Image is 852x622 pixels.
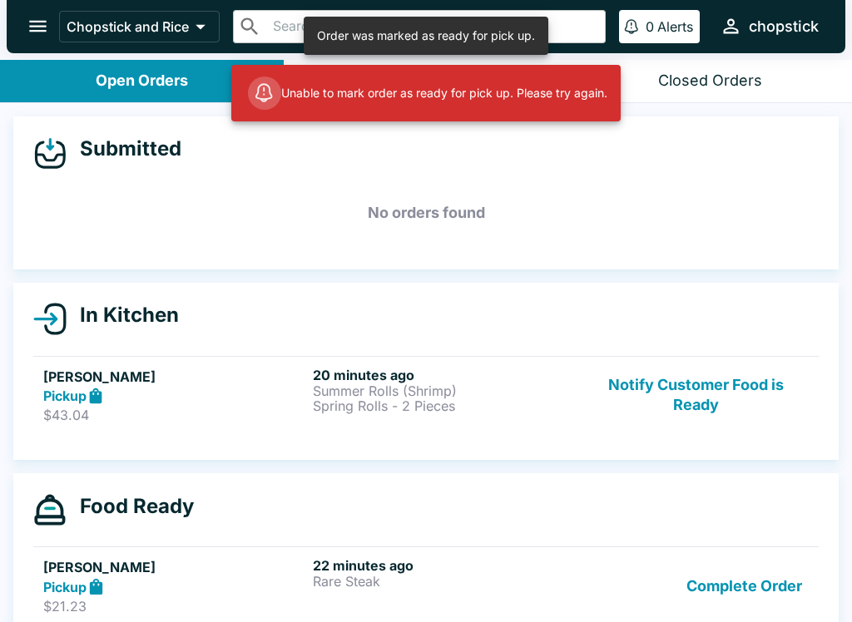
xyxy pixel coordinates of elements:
[268,15,598,38] input: Search orders by name or phone number
[43,598,306,615] p: $21.23
[313,574,576,589] p: Rare Steak
[43,579,87,595] strong: Pickup
[317,22,535,50] div: Order was marked as ready for pick up.
[713,8,825,44] button: chopstick
[67,303,179,328] h4: In Kitchen
[583,367,809,424] button: Notify Customer Food is Ready
[33,356,819,434] a: [PERSON_NAME]Pickup$43.0420 minutes agoSummer Rolls (Shrimp)Spring Rolls - 2 PiecesNotify Custome...
[248,70,607,116] div: Unable to mark order as ready for pick up. Please try again.
[17,5,59,47] button: open drawer
[646,18,654,35] p: 0
[67,494,194,519] h4: Food Ready
[67,18,189,35] p: Chopstick and Rice
[43,388,87,404] strong: Pickup
[657,18,693,35] p: Alerts
[96,72,188,91] div: Open Orders
[43,367,306,387] h5: [PERSON_NAME]
[43,557,306,577] h5: [PERSON_NAME]
[67,136,181,161] h4: Submitted
[313,557,576,574] h6: 22 minutes ago
[658,72,762,91] div: Closed Orders
[43,407,306,423] p: $43.04
[313,367,576,383] h6: 20 minutes ago
[749,17,819,37] div: chopstick
[680,557,809,615] button: Complete Order
[33,183,819,243] h5: No orders found
[313,383,576,398] p: Summer Rolls (Shrimp)
[59,11,220,42] button: Chopstick and Rice
[313,398,576,413] p: Spring Rolls - 2 Pieces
